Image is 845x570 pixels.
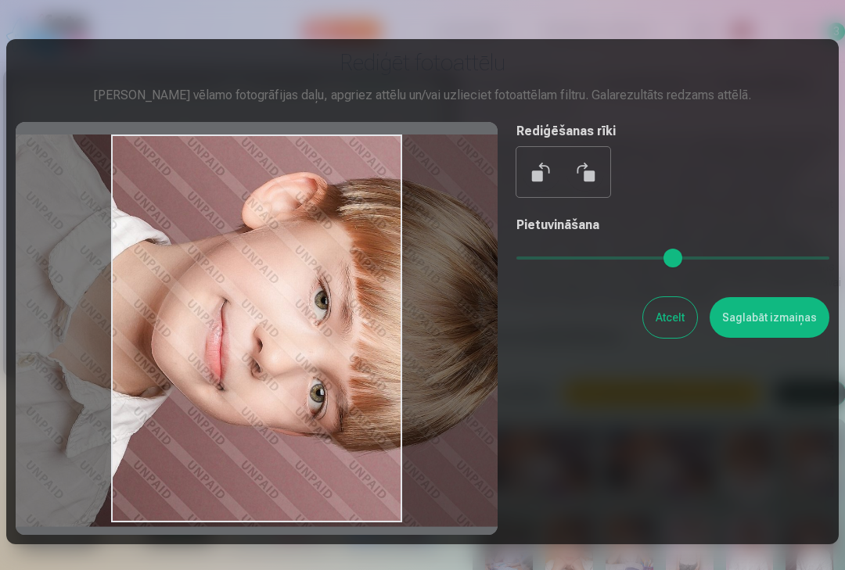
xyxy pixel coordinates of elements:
h5: Rediģēšanas rīki [516,122,829,141]
button: Atcelt [643,297,697,338]
h3: Rediģēt fotoattēlu [16,48,829,77]
button: Saglabāt izmaiņas [710,297,829,338]
div: [PERSON_NAME] vēlamo fotogrāfijas daļu, apgriez attēlu un/vai uzlieciet fotoattēlam filtru. Galar... [16,86,829,105]
h5: Pietuvināšana [516,216,829,235]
